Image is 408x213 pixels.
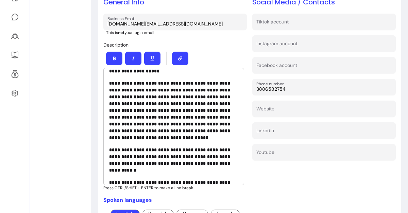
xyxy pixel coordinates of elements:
span: Description [103,42,129,48]
p: This is your login email [106,30,247,35]
input: LinkedIn [256,129,392,136]
a: Resources [8,47,21,63]
a: My Messages [8,9,21,25]
a: Refer & Earn [8,66,21,82]
input: Business Email [107,20,243,27]
p: Spoken languages [103,196,247,204]
input: Instagram account [256,42,392,49]
a: Settings [8,85,21,101]
label: Phone number [256,81,286,87]
b: not [118,30,124,35]
input: Website [256,107,392,114]
input: Tiktok account [256,20,392,27]
label: Business Email [107,16,137,21]
input: Facebook account [256,64,392,71]
input: Phone number [256,86,392,92]
p: Press CTRL/SHIFT + ENTER to make a line break. [103,185,247,191]
input: Youtube [256,151,392,158]
a: Clients [8,28,21,44]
